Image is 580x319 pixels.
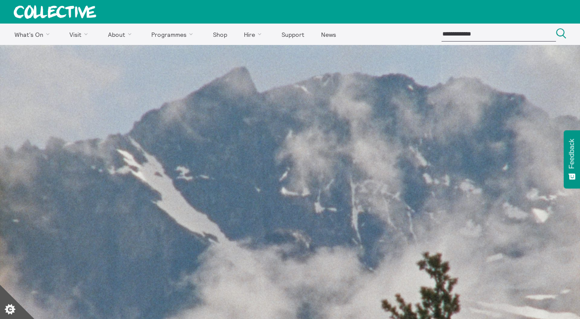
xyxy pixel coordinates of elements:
a: Hire [237,24,273,45]
a: News [313,24,343,45]
a: Shop [205,24,234,45]
button: Feedback - Show survey [564,130,580,188]
a: Support [274,24,312,45]
a: What's On [7,24,60,45]
a: Programmes [144,24,204,45]
a: About [100,24,142,45]
span: Feedback [568,139,576,169]
a: Visit [62,24,99,45]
